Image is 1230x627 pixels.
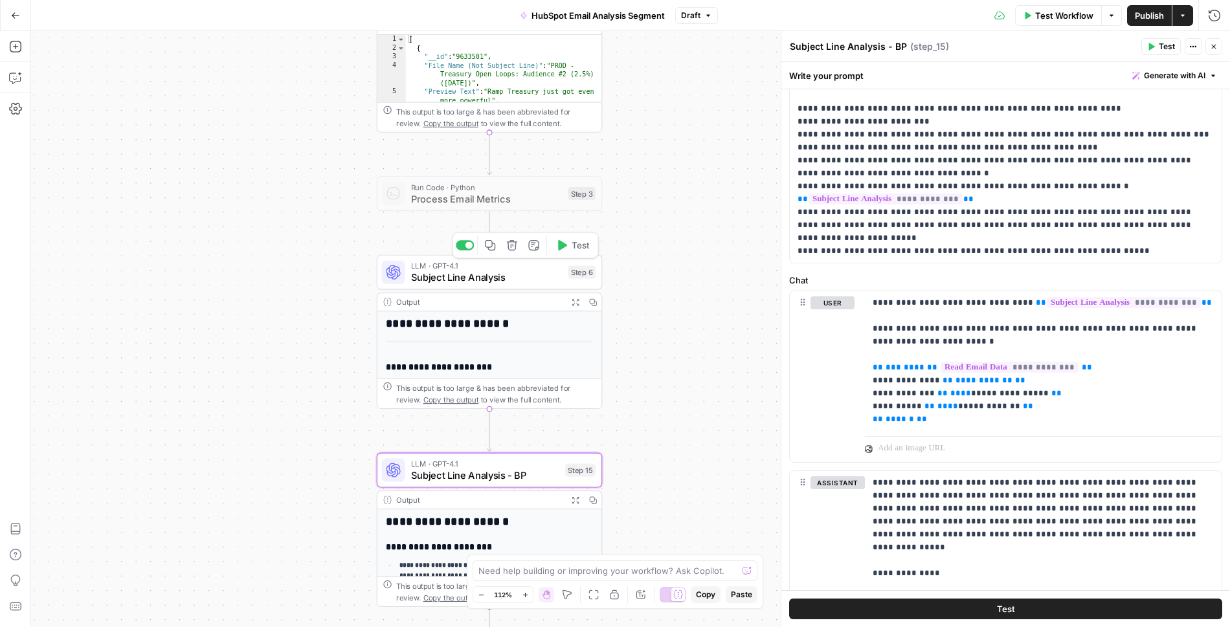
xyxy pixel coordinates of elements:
span: Publish [1135,9,1164,22]
span: Toggle code folding, rows 1 through 8 [397,35,405,43]
g: Edge from step_2 to step_3 [487,132,492,175]
button: Publish [1127,5,1172,26]
div: 2 [377,44,406,52]
button: Test Workflow [1015,5,1101,26]
button: Paste [726,586,757,603]
button: Generate with AI [1127,67,1222,84]
div: Write your prompt [781,62,1230,89]
span: Subject Line Analysis - BP [411,468,559,482]
div: Output [396,296,562,308]
span: Copy the output [423,593,478,602]
div: Output [396,494,562,506]
span: Run Code · Python [411,181,563,193]
div: This output is too large & has been abbreviated for review. to view the full content. [396,105,596,129]
textarea: Subject Line Analysis - BP [790,40,907,53]
span: Test [997,602,1015,615]
span: Paste [731,589,752,600]
span: LLM · GPT-4.1 [411,260,563,272]
div: 5 [377,87,406,105]
button: assistant [811,476,865,489]
span: Toggle code folding, rows 2 through 7 [397,44,405,52]
button: Copy [691,586,721,603]
div: Step 3 [568,187,596,200]
span: Subject Line Analysis [411,270,563,284]
span: Test Workflow [1035,9,1093,22]
button: Test [1141,38,1181,55]
div: Output [396,19,562,31]
div: This output is too large & has been abbreviated for review. to view the full content. [396,382,596,405]
button: Draft [675,7,718,24]
span: Process Email Metrics [411,192,563,206]
button: HubSpot Email Analysis Segment [512,5,673,26]
div: user [790,291,855,462]
span: Copy [696,589,715,600]
div: Step 15 [565,463,596,476]
span: Copy the output [423,118,478,127]
g: Edge from step_6 to step_15 [487,408,492,451]
label: Chat [789,274,1222,287]
div: Run Code · PythonProcess Email MetricsStep 3 [377,176,603,211]
div: 1 [377,35,406,43]
span: HubSpot Email Analysis Segment [531,9,665,22]
span: Draft [681,10,700,21]
span: ( step_15 ) [910,40,949,53]
div: 3 [377,52,406,61]
button: Test [550,236,595,254]
span: LLM · GPT-4.1 [411,457,559,469]
div: 4 [377,61,406,87]
div: Step 6 [568,266,596,279]
span: Test [1159,41,1175,52]
button: Test [789,599,1222,619]
span: Test [572,239,589,252]
span: Generate with AI [1144,70,1205,82]
div: This output is too large & has been abbreviated for review. to view the full content. [396,580,596,603]
span: 112% [494,589,512,600]
span: Copy the output [423,395,478,404]
button: user [811,296,855,309]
